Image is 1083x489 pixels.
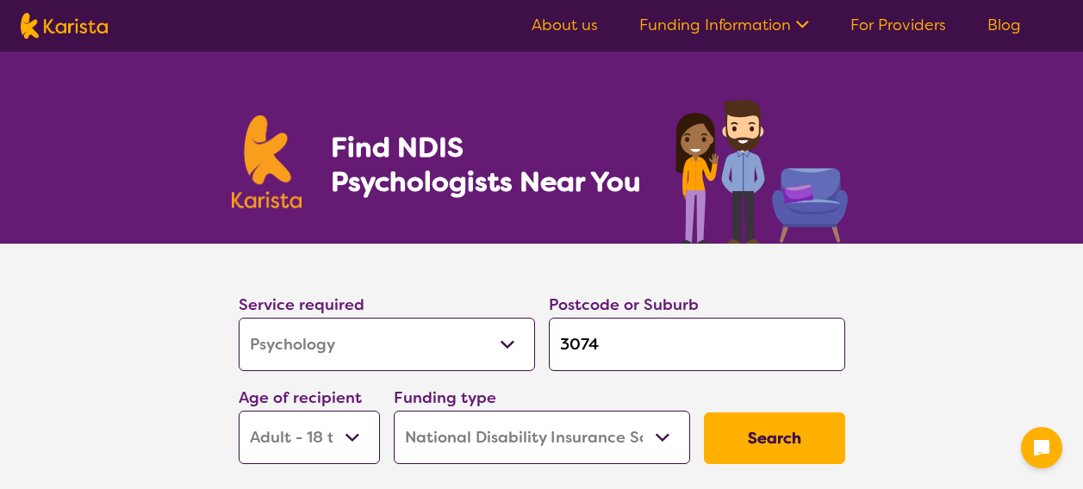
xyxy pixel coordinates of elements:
a: About us [532,15,598,35]
a: Funding Information [639,15,809,35]
a: For Providers [850,15,946,35]
h1: Find NDIS Psychologists Near You [331,130,650,199]
img: Karista logo [232,115,302,208]
label: Service required [239,294,364,315]
a: Blog [987,15,1021,35]
img: psychology [669,93,852,244]
label: Postcode or Suburb [549,294,699,315]
button: Search [704,412,845,464]
label: Age of recipient [239,387,362,408]
img: Karista logo [21,13,108,39]
input: Type [549,318,845,371]
label: Funding type [394,387,496,408]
